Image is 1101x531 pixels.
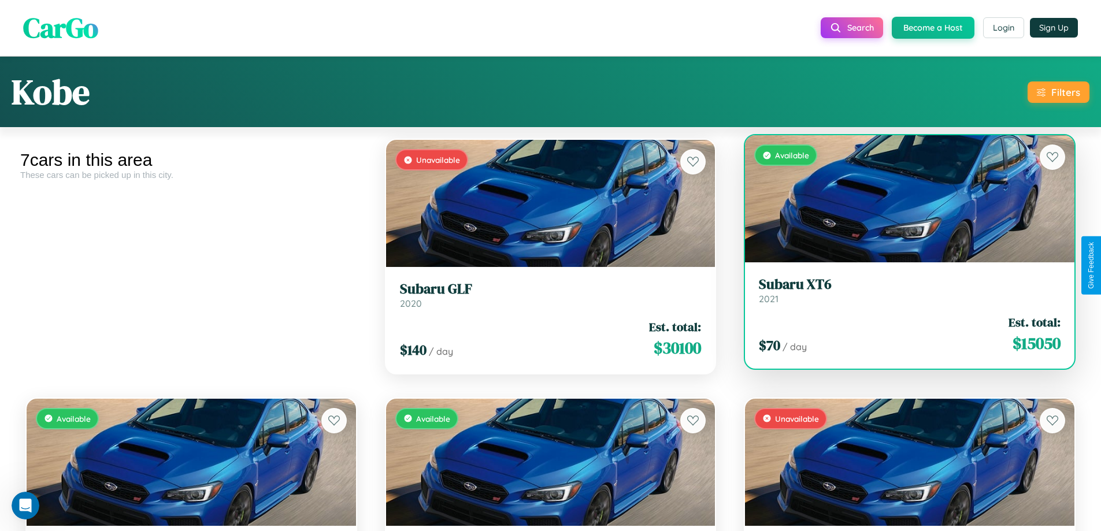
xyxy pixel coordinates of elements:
span: $ 15050 [1013,332,1061,355]
button: Sign Up [1030,18,1078,38]
div: These cars can be picked up in this city. [20,170,362,180]
span: Unavailable [416,155,460,165]
span: Est. total: [1009,314,1061,331]
span: Est. total: [649,318,701,335]
span: / day [783,341,807,352]
span: 2021 [759,293,779,305]
span: Search [847,23,874,33]
div: 7 cars in this area [20,150,362,170]
h1: Kobe [12,68,90,116]
span: Available [57,414,91,424]
span: / day [429,346,453,357]
button: Login [983,17,1024,38]
span: $ 30100 [654,336,701,359]
button: Search [821,17,883,38]
div: Filters [1051,86,1080,98]
span: CarGo [23,9,98,47]
h3: Subaru GLF [400,281,702,298]
h3: Subaru XT6 [759,276,1061,293]
span: Available [775,150,809,160]
iframe: Intercom live chat [12,492,39,519]
span: Unavailable [775,414,819,424]
span: $ 70 [759,336,780,355]
span: $ 140 [400,340,427,359]
button: Filters [1028,81,1089,103]
div: Give Feedback [1087,242,1095,289]
a: Subaru XT62021 [759,276,1061,305]
span: Available [416,414,450,424]
span: 2020 [400,298,422,309]
a: Subaru GLF2020 [400,281,702,309]
button: Become a Host [892,17,974,39]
